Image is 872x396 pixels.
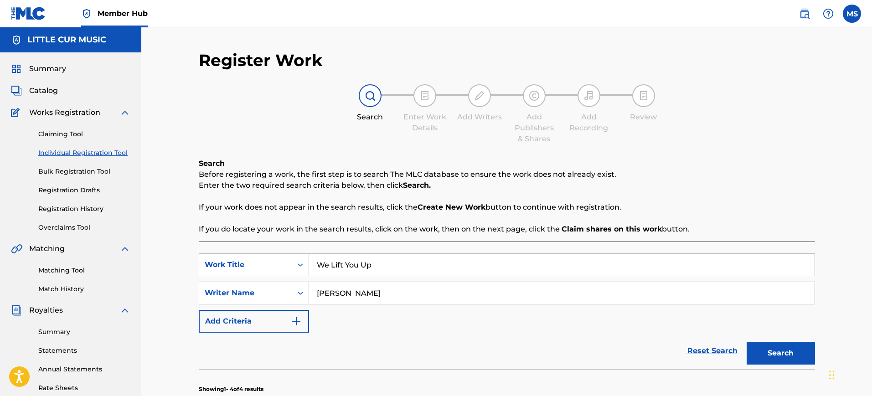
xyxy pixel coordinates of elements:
[747,342,815,365] button: Search
[38,327,130,337] a: Summary
[199,50,323,71] h2: Register Work
[81,8,92,19] img: Top Rightsholder
[621,112,666,123] div: Review
[38,365,130,374] a: Annual Statements
[38,148,130,158] a: Individual Registration Tool
[199,169,815,180] p: Before registering a work, the first step is to search The MLC database to ensure the work does n...
[11,63,22,74] img: Summary
[199,180,815,191] p: Enter the two required search criteria below, then click
[511,112,557,144] div: Add Publishers & Shares
[562,225,662,233] strong: Claim shares on this work
[826,352,872,396] iframe: Chat Widget
[29,107,100,118] span: Works Registration
[291,316,302,327] img: 9d2ae6d4665cec9f34b9.svg
[683,341,742,361] a: Reset Search
[819,5,837,23] div: Help
[474,90,485,101] img: step indicator icon for Add Writers
[98,8,148,19] span: Member Hub
[529,90,540,101] img: step indicator icon for Add Publishers & Shares
[403,181,431,190] strong: Search.
[566,112,612,134] div: Add Recording
[11,63,66,74] a: SummarySummary
[419,90,430,101] img: step indicator icon for Enter Work Details
[38,284,130,294] a: Match History
[843,5,861,23] div: User Menu
[457,112,502,123] div: Add Writers
[402,112,448,134] div: Enter Work Details
[119,305,130,316] img: expand
[823,8,834,19] img: help
[29,85,58,96] span: Catalog
[199,385,263,393] p: Showing 1 - 4 of 4 results
[11,35,22,46] img: Accounts
[29,243,65,254] span: Matching
[38,383,130,393] a: Rate Sheets
[11,85,58,96] a: CatalogCatalog
[199,202,815,213] p: If your work does not appear in the search results, click the button to continue with registration.
[29,305,63,316] span: Royalties
[119,107,130,118] img: expand
[38,185,130,195] a: Registration Drafts
[11,7,46,20] img: MLC Logo
[38,129,130,139] a: Claiming Tool
[829,361,835,389] div: Drag
[11,243,22,254] img: Matching
[199,224,815,235] p: If you do locate your work in the search results, click on the work, then on the next page, click...
[205,259,287,270] div: Work Title
[11,107,23,118] img: Works Registration
[418,203,485,211] strong: Create New Work
[799,8,810,19] img: search
[38,266,130,275] a: Matching Tool
[11,305,22,316] img: Royalties
[38,167,130,176] a: Bulk Registration Tool
[38,223,130,232] a: Overclaims Tool
[38,204,130,214] a: Registration History
[347,112,393,123] div: Search
[119,243,130,254] img: expand
[199,310,309,333] button: Add Criteria
[846,258,872,331] iframe: Resource Center
[199,253,815,369] form: Search Form
[11,85,22,96] img: Catalog
[205,288,287,298] div: Writer Name
[795,5,814,23] a: Public Search
[199,159,225,168] b: Search
[365,90,376,101] img: step indicator icon for Search
[638,90,649,101] img: step indicator icon for Review
[27,35,106,45] h5: LITTLE CUR MUSIC
[38,346,130,355] a: Statements
[583,90,594,101] img: step indicator icon for Add Recording
[29,63,66,74] span: Summary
